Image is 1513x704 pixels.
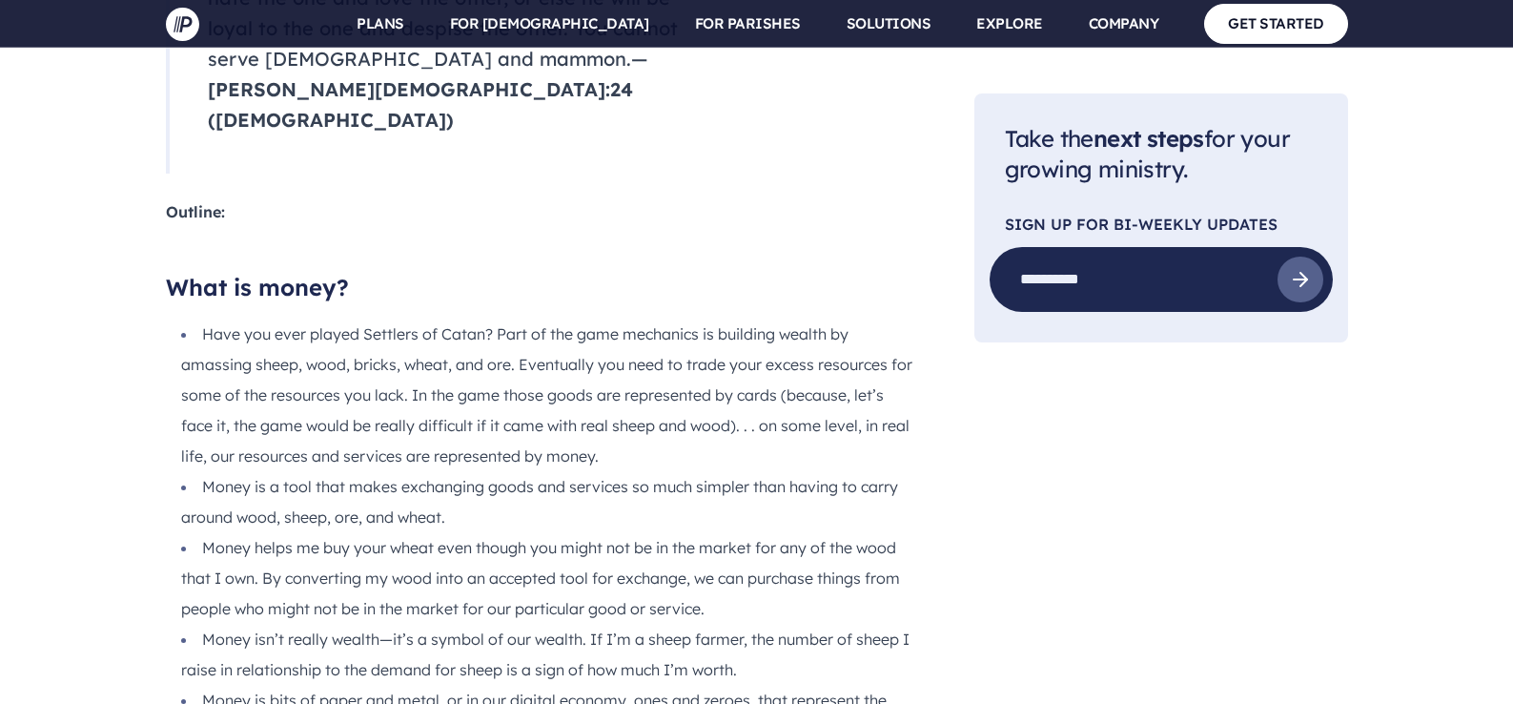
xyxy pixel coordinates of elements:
p: SIGN UP FOR Bi-Weekly Updates [1005,217,1318,233]
strong: [PERSON_NAME][DEMOGRAPHIC_DATA]:24 ([DEMOGRAPHIC_DATA]) [208,77,633,132]
span: next steps [1094,124,1204,153]
span: Take the for your growing ministry. [1005,124,1290,184]
li: Money helps me buy your wheat even though you might not be in the market for any of the wood that... [181,532,913,624]
h3: What is money? [166,273,913,303]
li: Money isn’t really wealth—it’s a symbol of our wealth. If I’m a sheep farmer, the number of sheep... [181,624,913,685]
li: Money is a tool that makes exchanging goods and services so much simpler than having to carry aro... [181,471,913,532]
strong: Outline: [166,202,225,221]
li: Have you ever played Settlers of Catan? Part of the game mechanics is building wealth by amassing... [181,319,913,471]
a: GET STARTED [1204,4,1348,43]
